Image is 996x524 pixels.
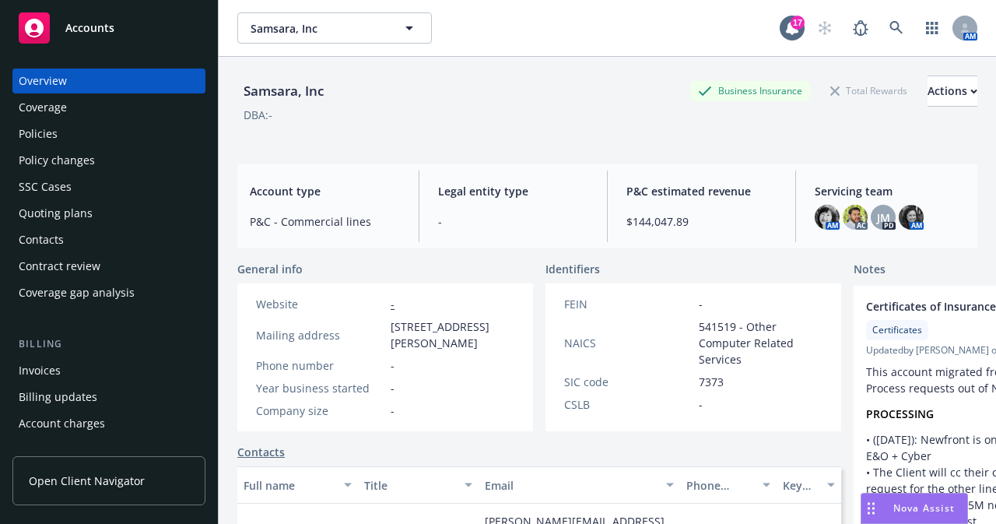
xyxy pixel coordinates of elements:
a: Invoices [12,358,205,383]
div: Billing [12,336,205,352]
span: - [699,396,703,413]
button: Phone number [680,466,777,504]
button: Email [479,466,680,504]
a: Coverage gap analysis [12,280,205,305]
div: Title [364,477,455,494]
div: Email [485,477,657,494]
div: NAICS [564,335,693,351]
strong: PROCESSING [866,406,934,421]
span: - [391,403,395,419]
div: SSC Cases [19,174,72,199]
span: Account type [250,183,400,199]
span: Nova Assist [893,501,955,515]
div: FEIN [564,296,693,312]
div: Coverage [19,95,67,120]
span: Identifiers [545,261,600,277]
span: 541519 - Other Computer Related Services [699,318,822,368]
div: Account charges [19,411,105,436]
div: Samsara, Inc [237,81,330,101]
a: Switch app [917,12,948,44]
a: Contract review [12,254,205,279]
div: Company size [256,403,384,419]
a: Contacts [12,227,205,252]
div: Business Insurance [690,81,810,100]
div: Installment plans [19,438,110,462]
button: Nova Assist [861,493,968,524]
span: JM [877,209,890,226]
img: photo [843,205,868,230]
button: Key contact [777,466,841,504]
a: SSC Cases [12,174,205,199]
a: Report a Bug [845,12,876,44]
span: P&C estimated revenue [626,183,777,199]
button: Title [358,466,479,504]
div: Contacts [19,227,64,252]
span: P&C - Commercial lines [250,213,400,230]
span: - [699,296,703,312]
div: Year business started [256,380,384,396]
div: Billing updates [19,385,97,410]
div: Policies [19,121,58,146]
img: photo [815,205,840,230]
div: Quoting plans [19,201,93,226]
div: Phone number [686,477,753,494]
span: [STREET_ADDRESS][PERSON_NAME] [391,318,514,351]
div: Coverage gap analysis [19,280,135,305]
a: Overview [12,69,205,93]
button: Samsara, Inc [237,12,432,44]
div: Key contact [783,477,818,494]
a: Quoting plans [12,201,205,226]
div: Overview [19,69,67,93]
span: Notes [854,261,886,280]
a: Accounts [12,6,205,50]
a: Billing updates [12,385,205,410]
span: General info [237,261,303,277]
div: Policy changes [19,148,95,173]
div: Invoices [19,358,61,383]
a: Installment plans [12,438,205,462]
div: CSLB [564,396,693,413]
span: Certificates [872,323,922,337]
span: - [391,380,395,396]
a: Start snowing [809,12,840,44]
div: Total Rewards [822,81,915,100]
span: Accounts [65,22,114,34]
a: Account charges [12,411,205,436]
div: Drag to move [861,494,881,523]
div: Website [256,296,384,312]
div: 17 [791,16,805,30]
a: Policies [12,121,205,146]
a: Contacts [237,444,285,460]
button: Full name [237,466,358,504]
span: $144,047.89 [626,213,777,230]
div: SIC code [564,374,693,390]
div: Phone number [256,357,384,374]
a: Coverage [12,95,205,120]
span: Servicing team [815,183,965,199]
a: Search [881,12,912,44]
span: - [391,357,395,374]
div: Actions [928,76,977,106]
span: Samsara, Inc [251,20,385,37]
img: photo [899,205,924,230]
div: Contract review [19,254,100,279]
div: DBA: - [244,107,272,123]
span: 7373 [699,374,724,390]
a: - [391,297,395,311]
a: Policy changes [12,148,205,173]
span: - [438,213,588,230]
span: Open Client Navigator [29,473,145,489]
div: Full name [244,477,335,494]
div: Mailing address [256,327,384,343]
span: Legal entity type [438,183,588,199]
button: Actions [928,76,977,107]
